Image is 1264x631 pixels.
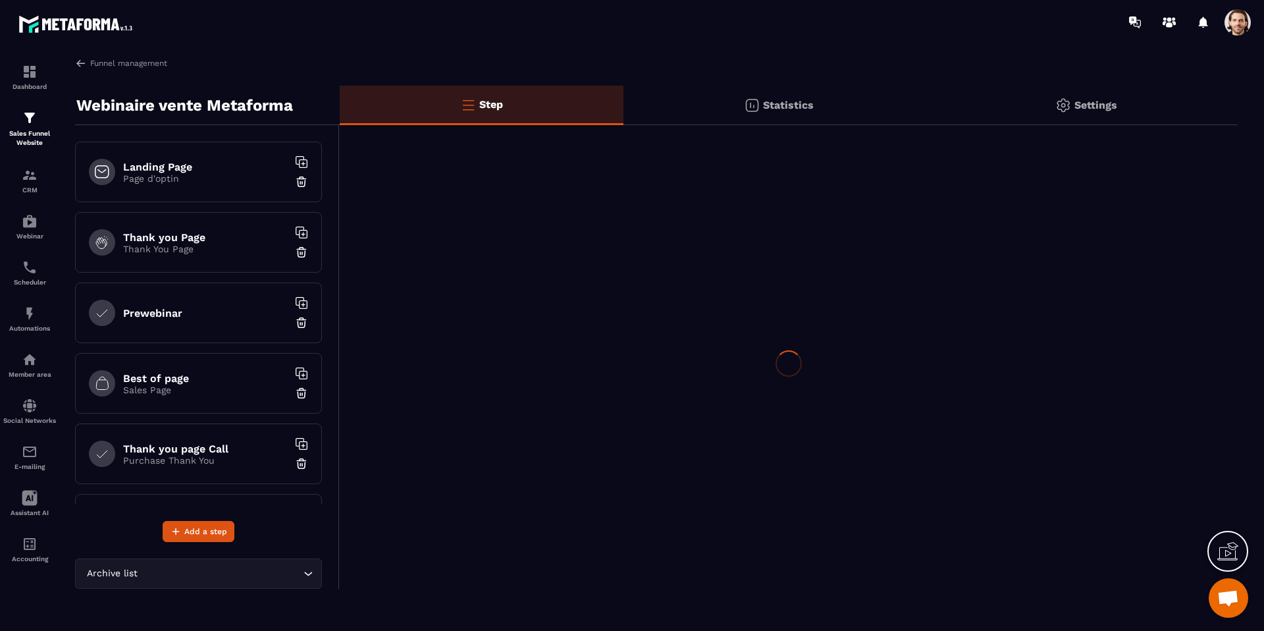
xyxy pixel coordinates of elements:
[22,213,38,229] img: automations
[3,342,56,388] a: automationsautomationsMember area
[3,186,56,194] p: CRM
[3,157,56,204] a: formationformationCRM
[1074,99,1117,111] p: Settings
[3,434,56,480] a: emailemailE-mailing
[163,521,234,542] button: Add a step
[295,175,308,188] img: trash
[22,260,38,275] img: scheduler
[140,566,300,581] input: Search for option
[295,457,308,470] img: trash
[763,99,814,111] p: Statistics
[3,129,56,148] p: Sales Funnel Website
[3,388,56,434] a: social-networksocial-networkSocial Networks
[123,385,288,395] p: Sales Page
[123,173,288,184] p: Page d'optin
[295,316,308,329] img: trash
[3,509,56,516] p: Assistant AI
[3,83,56,90] p: Dashboard
[3,325,56,332] p: Automations
[3,204,56,250] a: automationsautomationsWebinar
[123,372,288,385] h6: Best of page
[22,110,38,126] img: formation
[3,526,56,572] a: accountantaccountantAccounting
[75,559,322,589] div: Search for option
[295,387,308,400] img: trash
[22,167,38,183] img: formation
[84,566,140,581] span: Archive list
[22,64,38,80] img: formation
[3,54,56,100] a: formationformationDashboard
[123,307,288,319] h6: Prewebinar
[22,352,38,368] img: automations
[22,306,38,321] img: automations
[460,97,476,113] img: bars-o.4a397970.svg
[744,97,760,113] img: stats.20deebd0.svg
[75,57,87,69] img: arrow
[3,279,56,286] p: Scheduler
[3,250,56,296] a: schedulerschedulerScheduler
[3,371,56,378] p: Member area
[123,443,288,455] h6: Thank you page Call
[184,525,227,538] span: Add a step
[123,161,288,173] h6: Landing Page
[3,555,56,562] p: Accounting
[22,398,38,414] img: social-network
[123,455,288,466] p: Purchase Thank You
[3,480,56,526] a: Assistant AI
[22,536,38,552] img: accountant
[479,98,503,111] p: Step
[123,231,288,244] h6: Thank you Page
[3,100,56,157] a: formationformationSales Funnel Website
[76,92,293,119] p: Webinaire vente Metaforma
[22,444,38,460] img: email
[1055,97,1071,113] img: setting-gr.5f69749f.svg
[295,246,308,259] img: trash
[18,12,137,36] img: logo
[3,417,56,424] p: Social Networks
[1209,578,1248,618] div: Ouvrir le chat
[3,463,56,470] p: E-mailing
[123,244,288,254] p: Thank You Page
[3,233,56,240] p: Webinar
[75,57,167,69] a: Funnel management
[3,296,56,342] a: automationsautomationsAutomations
